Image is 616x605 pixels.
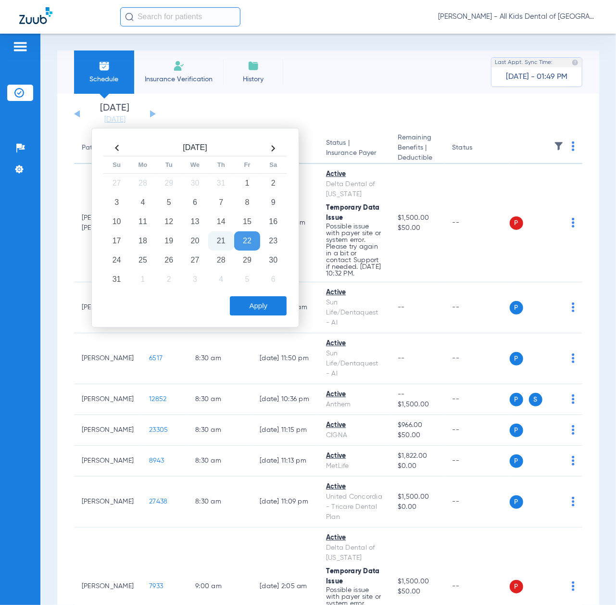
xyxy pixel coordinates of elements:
[398,451,437,461] span: $1,822.00
[19,7,52,24] img: Zuub Logo
[398,420,437,430] span: $966.00
[326,223,382,277] p: Possible issue with payer site or system error. Please try again in a bit or contact Support if n...
[326,482,382,492] div: Active
[398,355,405,362] span: --
[572,353,575,363] img: group-dot-blue.svg
[506,72,567,82] span: [DATE] - 01:49 PM
[74,446,141,477] td: [PERSON_NAME]
[326,204,380,221] span: Temporary Data Issue
[149,583,163,590] span: 7933
[554,141,564,151] img: filter.svg
[510,424,523,437] span: P
[326,179,382,200] div: Delta Dental of [US_STATE]
[445,282,510,333] td: --
[572,218,575,227] img: group-dot-blue.svg
[445,446,510,477] td: --
[326,349,382,379] div: Sun Life/Dentaquest - AI
[445,415,510,446] td: --
[188,446,252,477] td: 8:30 AM
[149,396,166,403] span: 12852
[120,7,240,26] input: Search for patients
[398,461,437,471] span: $0.00
[326,543,382,563] div: Delta Dental of [US_STATE]
[398,502,437,512] span: $0.00
[510,216,523,230] span: P
[510,495,523,509] span: P
[99,60,110,72] img: Schedule
[326,298,382,328] div: Sun Life/Dentaquest - AI
[572,425,575,435] img: group-dot-blue.svg
[572,59,578,66] img: last sync help info
[230,75,276,84] span: History
[125,13,134,21] img: Search Icon
[398,577,437,587] span: $1,500.00
[495,58,553,67] span: Last Appt. Sync Time:
[248,60,259,72] img: History
[510,454,523,468] span: P
[326,451,382,461] div: Active
[398,390,437,400] span: --
[510,352,523,366] span: P
[81,75,127,84] span: Schedule
[326,390,382,400] div: Active
[572,302,575,312] img: group-dot-blue.svg
[252,384,318,415] td: [DATE] 10:36 PM
[149,498,167,505] span: 27438
[326,339,382,349] div: Active
[141,75,216,84] span: Insurance Verification
[188,333,252,384] td: 8:30 AM
[149,457,164,464] span: 8943
[188,415,252,446] td: 8:30 AM
[74,384,141,415] td: [PERSON_NAME]
[326,148,382,158] span: Insurance Payer
[130,140,260,156] th: [DATE]
[445,477,510,528] td: --
[86,103,144,125] li: [DATE]
[326,533,382,543] div: Active
[318,133,390,164] th: Status |
[529,393,542,406] span: S
[445,333,510,384] td: --
[572,141,575,151] img: group-dot-blue.svg
[398,400,437,410] span: $1,500.00
[188,477,252,528] td: 8:30 AM
[188,384,252,415] td: 8:30 AM
[82,143,134,153] div: Patient Name
[326,400,382,410] div: Anthem
[398,587,437,597] span: $50.00
[13,41,28,52] img: hamburger-icon
[445,133,510,164] th: Status
[438,12,597,22] span: [PERSON_NAME] - All Kids Dental of [GEOGRAPHIC_DATA]
[510,301,523,315] span: P
[252,333,318,384] td: [DATE] 11:50 PM
[568,559,616,605] iframe: Chat Widget
[398,304,405,311] span: --
[398,223,437,233] span: $50.00
[86,115,144,125] a: [DATE]
[252,477,318,528] td: [DATE] 11:09 PM
[74,333,141,384] td: [PERSON_NAME]
[252,415,318,446] td: [DATE] 11:15 PM
[326,461,382,471] div: MetLife
[398,213,437,223] span: $1,500.00
[398,430,437,441] span: $50.00
[572,456,575,466] img: group-dot-blue.svg
[398,153,437,163] span: Deductible
[445,384,510,415] td: --
[445,164,510,282] td: --
[572,497,575,506] img: group-dot-blue.svg
[74,415,141,446] td: [PERSON_NAME]
[326,169,382,179] div: Active
[326,568,380,585] span: Temporary Data Issue
[510,580,523,593] span: P
[572,394,575,404] img: group-dot-blue.svg
[82,143,124,153] div: Patient Name
[74,477,141,528] td: [PERSON_NAME]
[173,60,185,72] img: Manual Insurance Verification
[398,492,437,502] span: $1,500.00
[230,296,287,315] button: Apply
[326,420,382,430] div: Active
[149,427,168,433] span: 23305
[390,133,444,164] th: Remaining Benefits |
